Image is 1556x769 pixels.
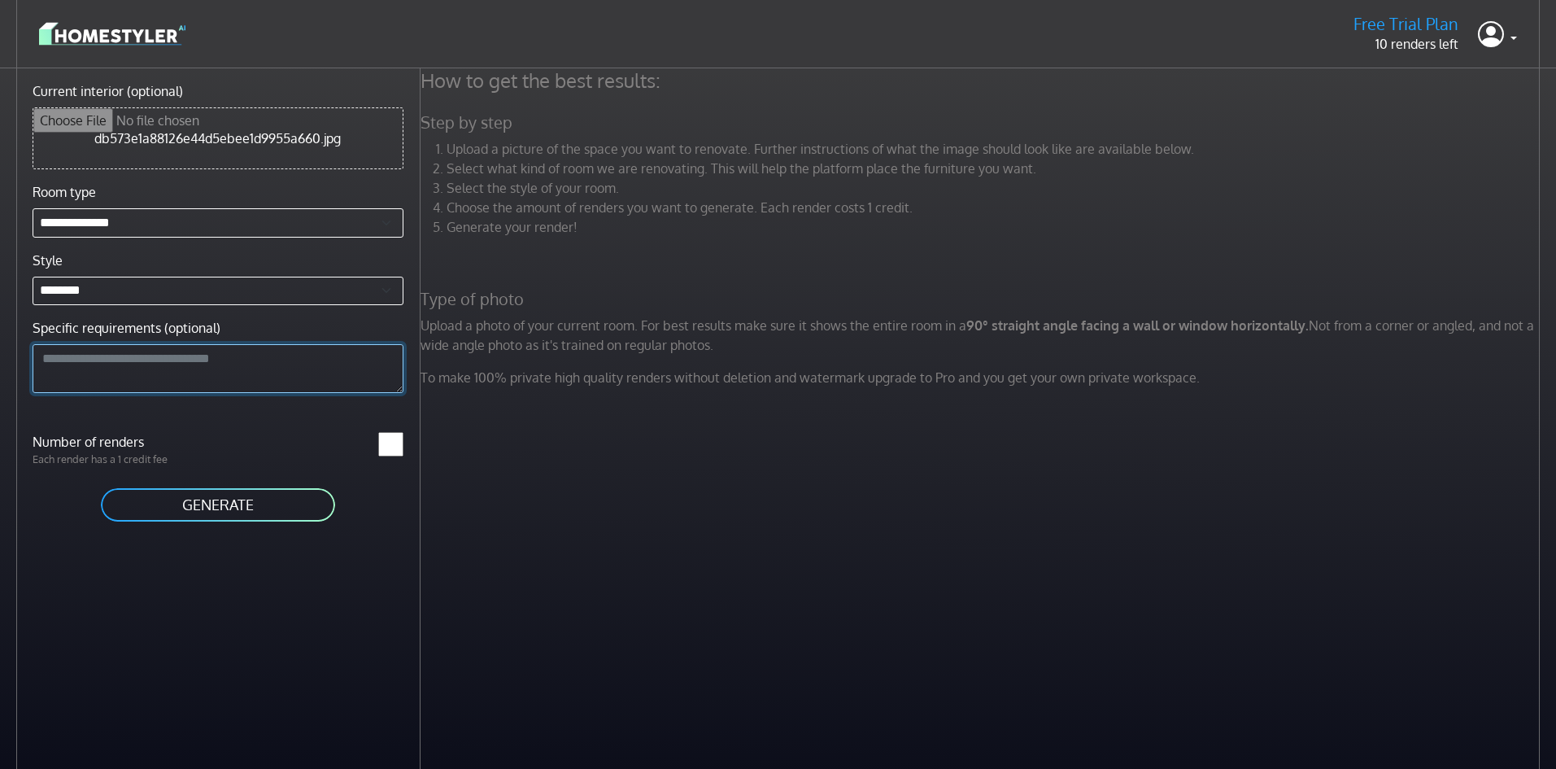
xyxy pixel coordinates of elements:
[1353,34,1458,54] p: 10 renders left
[1353,14,1458,34] h5: Free Trial Plan
[447,139,1545,159] li: Upload a picture of the space you want to renovate. Further instructions of what the image should...
[33,251,63,270] label: Style
[39,20,185,48] img: logo-3de290ba35641baa71223ecac5eacb59cb85b4c7fdf211dc9aaecaaee71ea2f8.svg
[411,68,1554,93] h4: How to get the best results:
[99,487,337,523] button: GENERATE
[23,432,218,452] label: Number of renders
[411,316,1554,355] p: Upload a photo of your current room. For best results make sure it shows the entire room in a Not...
[411,368,1554,387] p: To make 100% private high quality renders without deletion and watermark upgrade to Pro and you g...
[447,159,1545,178] li: Select what kind of room we are renovating. This will help the platform place the furniture you w...
[966,317,1309,334] strong: 90° straight angle facing a wall or window horizontally.
[447,217,1545,237] li: Generate your render!
[33,318,220,338] label: Specific requirements (optional)
[23,452,218,467] p: Each render has a 1 credit fee
[411,112,1554,133] h5: Step by step
[447,178,1545,198] li: Select the style of your room.
[411,289,1554,309] h5: Type of photo
[447,198,1545,217] li: Choose the amount of renders you want to generate. Each render costs 1 credit.
[33,182,96,202] label: Room type
[33,81,183,101] label: Current interior (optional)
